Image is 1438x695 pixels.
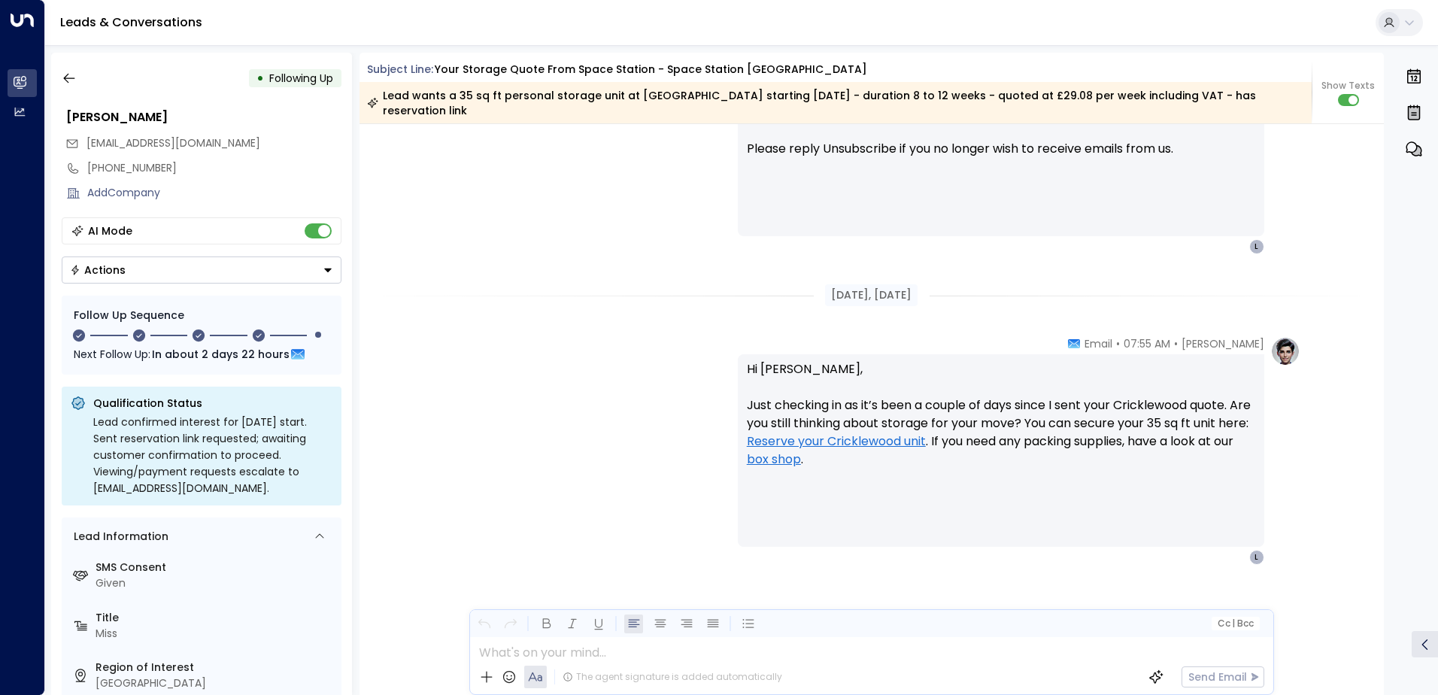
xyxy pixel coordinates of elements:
label: Region of Interest [96,660,335,675]
div: AddCompany [87,185,341,201]
button: Undo [475,615,493,633]
button: Redo [501,615,520,633]
div: Given [96,575,335,591]
div: Actions [70,263,126,277]
span: Show Texts [1321,79,1375,93]
div: Lead confirmed interest for [DATE] start. Sent reservation link requested; awaiting customer conf... [93,414,332,496]
span: 07:55 AM [1124,336,1170,351]
button: Actions [62,256,341,284]
span: [EMAIL_ADDRESS][DOMAIN_NAME] [86,135,260,150]
label: SMS Consent [96,560,335,575]
div: [GEOGRAPHIC_DATA] [96,675,335,691]
div: L [1249,550,1264,565]
span: • [1116,336,1120,351]
div: Lead Information [68,529,168,545]
p: Qualification Status [93,396,332,411]
div: [DATE], [DATE] [825,284,918,306]
button: Cc|Bcc [1211,617,1259,631]
div: Follow Up Sequence [74,308,329,323]
div: [PERSON_NAME] [66,108,341,126]
a: Leads & Conversations [60,14,202,31]
div: • [256,65,264,92]
div: Lead wants a 35 sq ft personal storage unit at [GEOGRAPHIC_DATA] starting [DATE] - duration 8 to ... [367,88,1303,118]
span: Subject Line: [367,62,433,77]
span: [PERSON_NAME] [1182,336,1264,351]
div: [PHONE_NUMBER] [87,160,341,176]
span: Cc Bcc [1217,618,1253,629]
span: leahsweeting27@gmail.com [86,135,260,151]
a: box shop [747,451,801,469]
a: Reserve your Cricklewood unit [747,432,926,451]
span: • [1174,336,1178,351]
div: The agent signature is added automatically [563,670,782,684]
div: L [1249,239,1264,254]
span: In about 2 days 22 hours [152,346,290,363]
div: AI Mode [88,223,132,238]
span: | [1232,618,1235,629]
img: profile-logo.png [1270,336,1300,366]
div: Button group with a nested menu [62,256,341,284]
label: Title [96,610,335,626]
div: Next Follow Up: [74,346,329,363]
span: Following Up [269,71,333,86]
div: Miss [96,626,335,642]
p: Hi [PERSON_NAME], Just checking in as it’s been a couple of days since I sent your Cricklewood qu... [747,360,1255,487]
div: Your storage quote from Space Station - Space Station [GEOGRAPHIC_DATA] [435,62,867,77]
span: Email [1085,336,1112,351]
